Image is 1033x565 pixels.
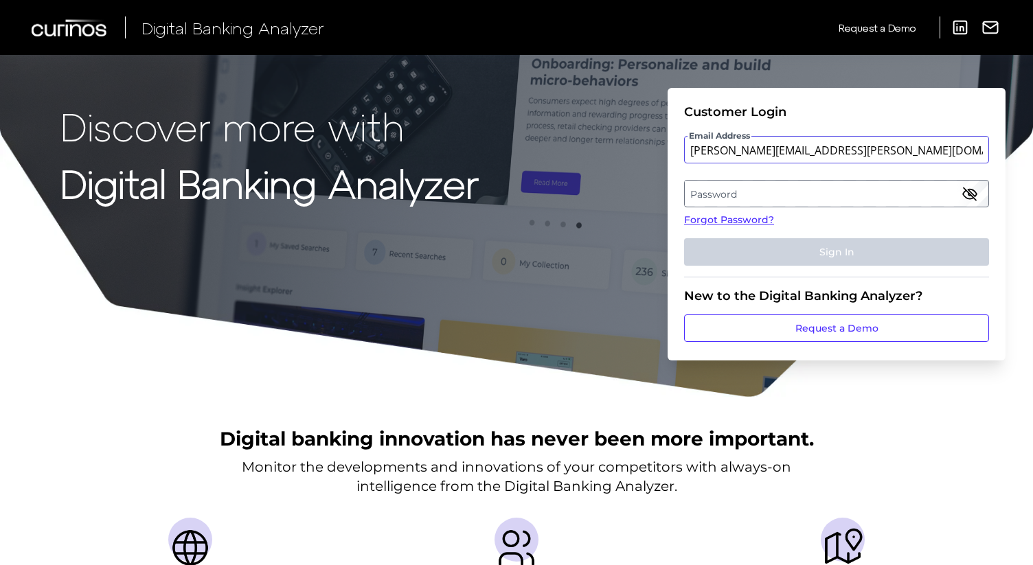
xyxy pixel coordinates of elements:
a: Forgot Password? [684,213,989,227]
p: Discover more with [60,104,479,148]
label: Password [685,181,988,206]
img: Curinos [32,19,109,36]
strong: Digital Banking Analyzer [60,160,479,206]
a: Request a Demo [684,314,989,342]
span: Request a Demo [839,22,916,34]
div: Customer Login [684,104,989,119]
span: Email Address [688,130,751,141]
span: Digital Banking Analyzer [141,18,324,38]
h2: Digital banking innovation has never been more important. [220,426,814,452]
p: Monitor the developments and innovations of your competitors with always-on intelligence from the... [242,457,791,496]
a: Request a Demo [839,16,916,39]
button: Sign In [684,238,989,266]
div: New to the Digital Banking Analyzer? [684,288,989,303]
